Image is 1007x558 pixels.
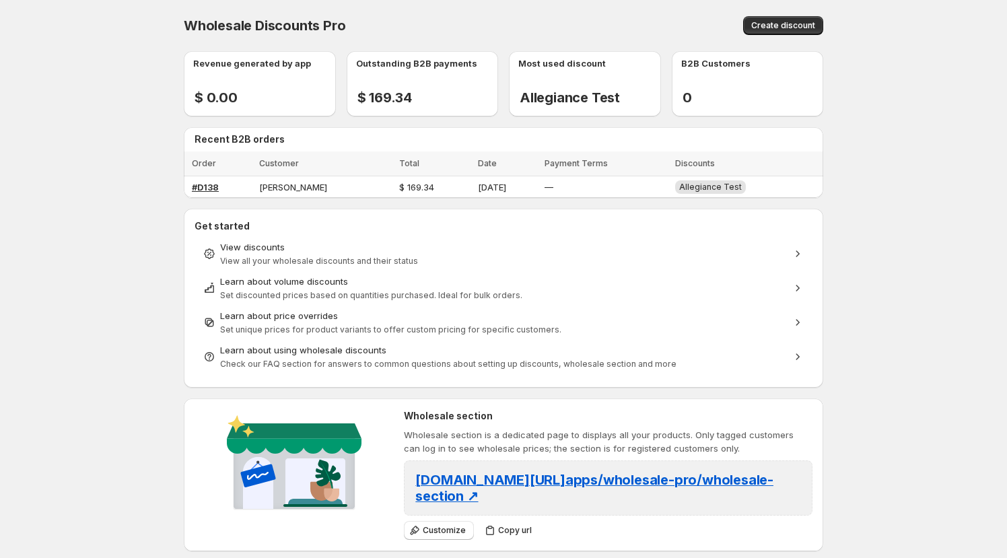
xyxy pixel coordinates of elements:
h2: 0 [683,90,703,106]
span: Set unique prices for product variants to offer custom pricing for specific customers. [220,324,561,335]
p: Wholesale section is a dedicated page to displays all your products. Only tagged customers can lo... [404,428,812,455]
h2: $ 169.34 [357,90,412,106]
a: #D138 [192,182,219,193]
div: Learn about price overrides [220,309,787,322]
span: — [545,182,553,193]
div: Learn about volume discounts [220,275,787,288]
span: Date [478,158,497,168]
span: Order [192,158,216,168]
h2: Recent B2B orders [195,133,818,146]
button: Customize [404,521,474,540]
a: [DOMAIN_NAME][URL]apps/wholesale-pro/wholesale-section ↗ [415,476,773,503]
span: View all your wholesale discounts and their status [220,256,418,266]
span: Customize [423,525,466,536]
span: Customer [259,158,299,168]
span: [PERSON_NAME] [259,182,327,193]
span: $ 169.34 [399,182,434,193]
button: Create discount [743,16,823,35]
span: Set discounted prices based on quantities purchased. Ideal for bulk orders. [220,290,522,300]
span: [DOMAIN_NAME][URL] apps/wholesale-pro/wholesale-section ↗ [415,472,773,504]
button: Copy url [479,521,540,540]
span: Payment Terms [545,158,608,168]
h2: Allegiance Test [520,90,620,106]
div: View discounts [220,240,787,254]
span: [DATE] [478,182,506,193]
span: Create discount [751,20,815,31]
p: Most used discount [518,57,606,70]
div: Learn about using wholesale discounts [220,343,787,357]
h2: Get started [195,219,812,233]
h2: Wholesale section [404,409,812,423]
span: Discounts [675,158,715,168]
span: Check our FAQ section for answers to common questions about setting up discounts, wholesale secti... [220,359,676,369]
p: B2B Customers [681,57,751,70]
span: Wholesale Discounts Pro [184,18,345,34]
span: Allegiance Test [679,182,742,192]
span: Copy url [498,525,532,536]
p: Outstanding B2B payments [356,57,477,70]
span: Total [399,158,419,168]
h2: $ 0.00 [195,90,238,106]
img: Wholesale section [221,409,367,521]
p: Revenue generated by app [193,57,311,70]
